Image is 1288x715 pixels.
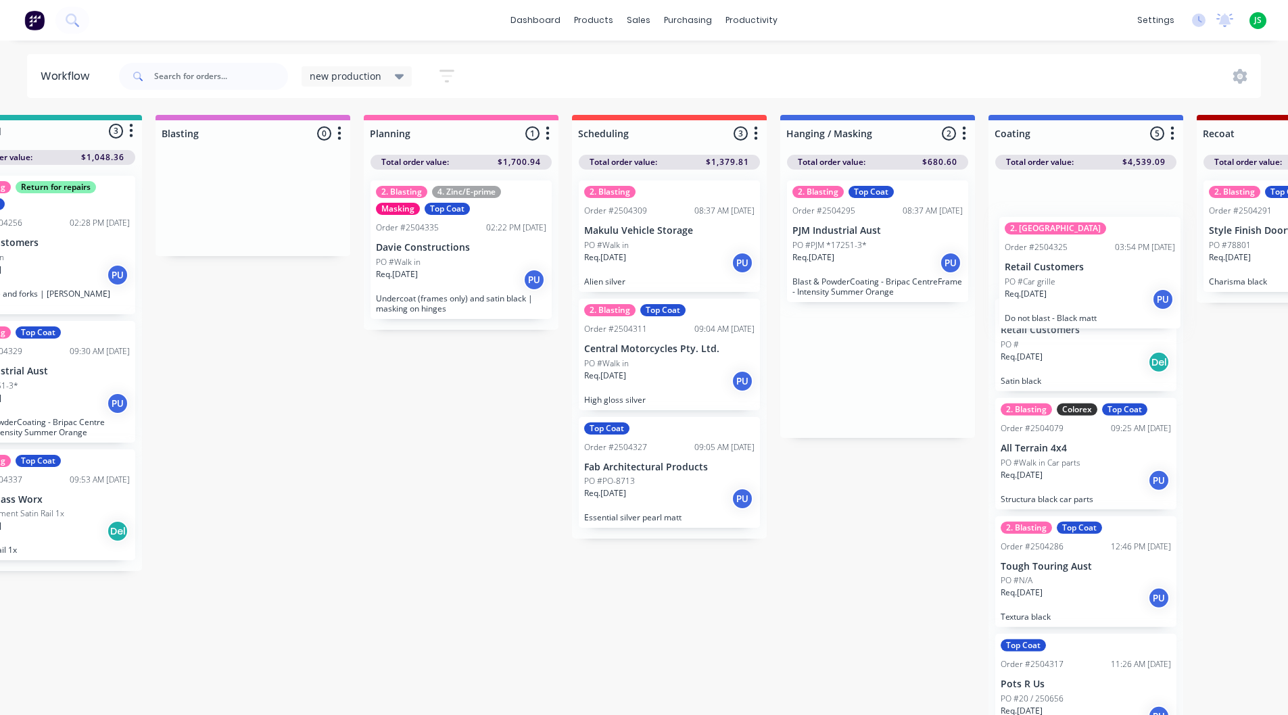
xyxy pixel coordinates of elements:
input: Enter column name… [370,126,503,141]
span: 3 [109,124,123,138]
div: Workflow [41,68,96,84]
input: Enter column name… [786,126,920,141]
span: $1,700.94 [498,156,541,168]
span: $4,539.09 [1122,156,1166,168]
div: purchasing [657,10,719,30]
span: 3 [734,126,748,141]
div: sales [620,10,657,30]
span: Total order value: [590,156,657,168]
img: Factory [24,10,45,30]
a: dashboard [504,10,567,30]
div: settings [1130,10,1181,30]
span: 5 [1150,126,1164,141]
input: Enter column name… [162,126,295,141]
span: $680.60 [922,156,957,168]
div: productivity [719,10,784,30]
span: 0 [317,126,331,141]
span: Total order value: [798,156,865,168]
span: $1,379.81 [706,156,749,168]
span: $1,048.36 [81,151,124,164]
input: Enter column name… [578,126,711,141]
span: Total order value: [1006,156,1074,168]
span: Total order value: [1214,156,1282,168]
div: products [567,10,620,30]
input: Enter column name… [995,126,1128,141]
span: 1 [525,126,540,141]
span: new production [310,69,381,83]
span: JS [1254,14,1262,26]
span: 2 [942,126,956,141]
input: Search for orders... [154,63,288,90]
span: Total order value: [381,156,449,168]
